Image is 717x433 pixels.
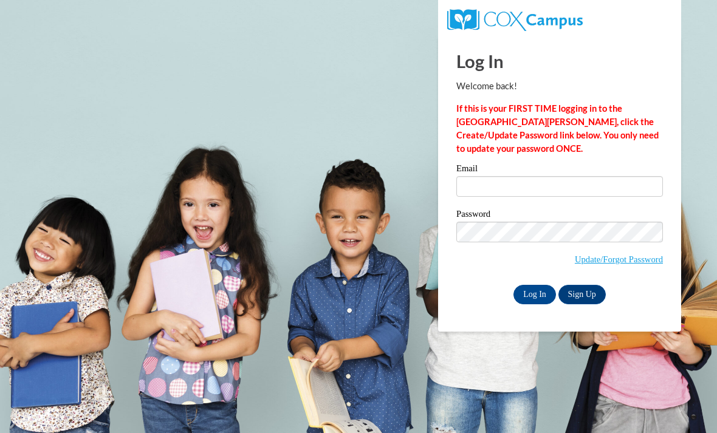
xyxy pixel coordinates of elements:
[456,210,663,222] label: Password
[513,285,556,304] input: Log In
[575,254,663,264] a: Update/Forgot Password
[447,9,583,31] img: COX Campus
[456,164,663,176] label: Email
[456,103,659,154] strong: If this is your FIRST TIME logging in to the [GEOGRAPHIC_DATA][PERSON_NAME], click the Create/Upd...
[456,49,663,73] h1: Log In
[447,14,583,24] a: COX Campus
[558,285,606,304] a: Sign Up
[456,80,663,93] p: Welcome back!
